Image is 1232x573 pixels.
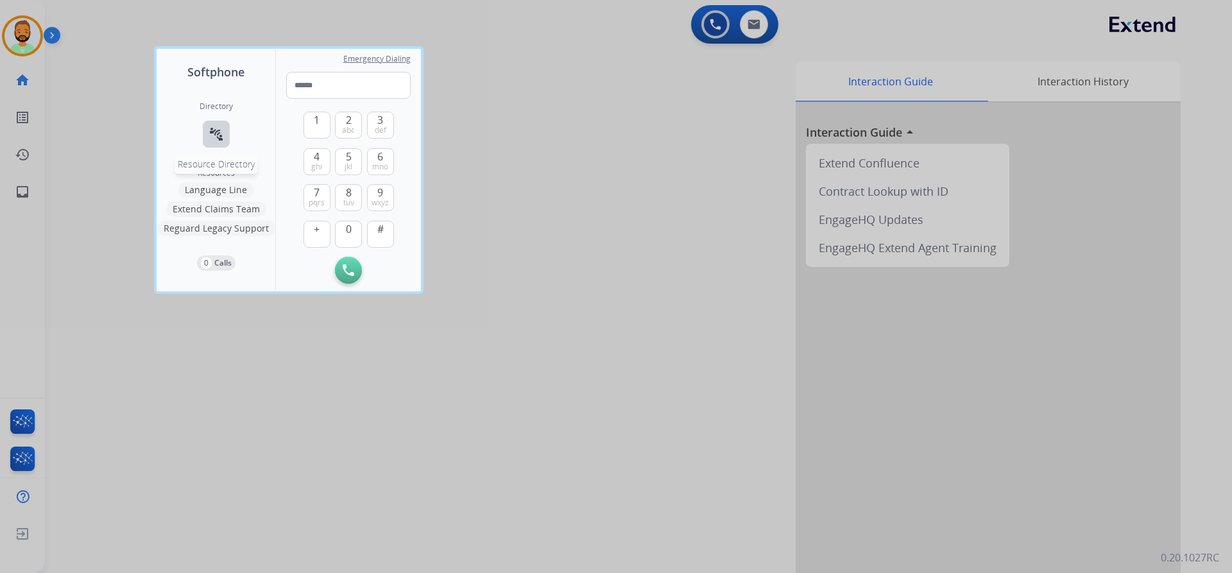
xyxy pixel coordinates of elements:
[367,221,394,248] button: #
[157,221,275,236] button: Reguard Legacy Support
[346,149,352,164] span: 5
[314,149,320,164] span: 4
[346,185,352,200] span: 8
[166,201,266,217] button: Extend Claims Team
[314,221,320,237] span: +
[367,148,394,175] button: 6mno
[375,125,386,135] span: def
[372,198,389,208] span: wxyz
[201,257,212,269] p: 0
[187,63,244,81] span: Softphone
[367,112,394,139] button: 3def
[377,112,383,128] span: 3
[309,198,325,208] span: pqrs
[178,182,253,198] button: Language Line
[342,125,355,135] span: abc
[346,112,352,128] span: 2
[335,148,362,175] button: 5jkl
[197,255,235,271] button: 0Calls
[377,149,383,164] span: 6
[209,126,224,142] mat-icon: connect_without_contact
[377,221,384,237] span: #
[304,184,330,211] button: 7pqrs
[343,54,411,64] span: Emergency Dialing
[214,257,232,269] p: Calls
[335,221,362,248] button: 0
[200,101,233,112] h2: Directory
[304,148,330,175] button: 4ghi
[372,162,388,172] span: mno
[304,112,330,139] button: 1
[304,221,330,248] button: +
[335,112,362,139] button: 2abc
[345,162,352,172] span: jkl
[314,112,320,128] span: 1
[203,121,230,148] button: Resource Directory
[343,198,354,208] span: tuv
[1161,550,1219,565] p: 0.20.1027RC
[314,185,320,200] span: 7
[367,184,394,211] button: 9wxyz
[178,158,255,170] span: Resource Directory
[377,185,383,200] span: 9
[335,184,362,211] button: 8tuv
[311,162,322,172] span: ghi
[346,221,352,237] span: 0
[343,264,354,276] img: call-button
